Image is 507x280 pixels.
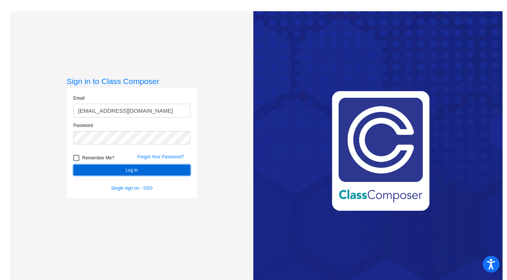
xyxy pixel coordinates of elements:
label: Email [73,95,85,102]
a: Forgot Your Password? [137,154,184,159]
h3: Sign in to Class Composer [67,77,197,86]
span: Remember Me? [82,153,114,162]
label: Password [73,122,93,129]
a: Single sign on - SSO [111,186,152,191]
button: Log In [73,165,190,175]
